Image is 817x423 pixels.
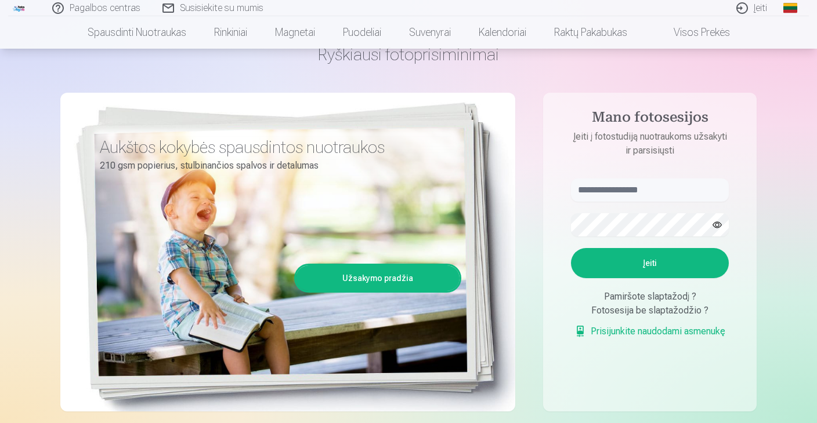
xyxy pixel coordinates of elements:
a: Rinkiniai [200,16,261,49]
h3: Aukštos kokybės spausdintos nuotraukos [100,137,453,158]
h4: Mano fotosesijos [559,109,740,130]
a: Suvenyrai [395,16,465,49]
h1: Ryškiausi fotoprisiminimai [60,44,757,65]
p: 210 gsm popierius, stulbinančios spalvos ir detalumas [100,158,453,174]
p: Įeiti į fotostudiją nuotraukoms užsakyti ir parsisiųsti [559,130,740,158]
a: Puodeliai [329,16,395,49]
div: Pamiršote slaptažodį ? [571,290,729,304]
img: /fa2 [13,5,26,12]
a: Spausdinti nuotraukas [74,16,200,49]
button: Įeiti [571,248,729,278]
a: Kalendoriai [465,16,540,49]
a: Magnetai [261,16,329,49]
a: Užsakymo pradžia [296,265,460,291]
a: Prisijunkite naudodami asmenukę [574,324,725,338]
a: Visos prekės [641,16,744,49]
a: Raktų pakabukas [540,16,641,49]
div: Fotosesija be slaptažodžio ? [571,304,729,318]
